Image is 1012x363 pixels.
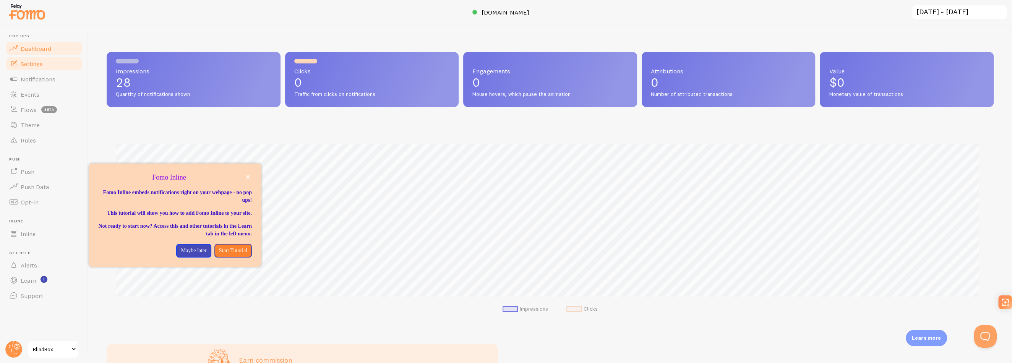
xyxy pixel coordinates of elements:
[912,334,941,342] p: Learn more
[116,76,271,89] p: 28
[472,76,628,89] p: 0
[116,68,271,74] span: Impressions
[21,45,51,52] span: Dashboard
[21,230,36,238] span: Inline
[21,91,39,98] span: Events
[98,209,252,217] p: This tutorial will show you how to add Fomo Inline to your site.
[5,117,83,133] a: Theme
[5,258,83,273] a: Alerts
[5,71,83,87] a: Notifications
[219,247,247,254] p: Start Tutorial
[21,75,55,83] span: Notifications
[21,136,36,144] span: Rules
[5,41,83,56] a: Dashboard
[829,75,844,90] span: $0
[9,157,83,162] span: Push
[651,68,806,74] span: Attributions
[21,277,36,284] span: Learn
[294,91,450,98] span: Traffic from clicks on notifications
[116,91,271,98] span: Quantity of notifications shown
[5,194,83,210] a: Opt-In
[41,106,57,113] span: beta
[9,34,83,39] span: Pop-ups
[472,68,628,74] span: Engagements
[5,56,83,71] a: Settings
[829,91,984,98] span: Monetary value of transactions
[5,226,83,241] a: Inline
[33,345,69,354] span: BlindBox
[28,340,79,358] a: BlindBox
[472,91,628,98] span: Mouse hovers, which pause the animation
[829,68,984,74] span: Value
[294,68,450,74] span: Clicks
[974,325,997,348] iframe: Help Scout Beacon - Open
[89,164,261,267] div: Fomo Inline
[5,164,83,179] a: Push
[98,189,252,204] p: Fomo Inline embeds notifications right on your webpage - no pop ups!
[566,306,598,313] li: Clicks
[98,222,252,238] p: Not ready to start now? Access this and other tutorials in the Learn tab in the left menu.
[9,219,83,224] span: Inline
[21,60,43,68] span: Settings
[21,183,49,191] span: Push Data
[98,173,252,183] p: Fomo Inline
[21,198,39,206] span: Opt-In
[41,276,47,283] svg: <p>Watch New Feature Tutorials!</p>
[8,2,46,21] img: fomo-relay-logo-orange.svg
[176,244,211,258] button: Maybe later
[214,244,252,258] button: Start Tutorial
[651,91,806,98] span: Number of attributed transactions
[5,179,83,194] a: Push Data
[5,288,83,303] a: Support
[294,76,450,89] p: 0
[21,261,37,269] span: Alerts
[5,273,83,288] a: Learn
[181,247,206,254] p: Maybe later
[21,292,43,300] span: Support
[5,133,83,148] a: Rules
[651,76,806,89] p: 0
[5,87,83,102] a: Events
[244,173,252,181] button: close,
[9,251,83,256] span: Get Help
[21,168,34,175] span: Push
[906,330,947,346] div: Learn more
[21,106,37,113] span: Flows
[21,121,40,129] span: Theme
[5,102,83,117] a: Flows beta
[503,306,548,313] li: Impressions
